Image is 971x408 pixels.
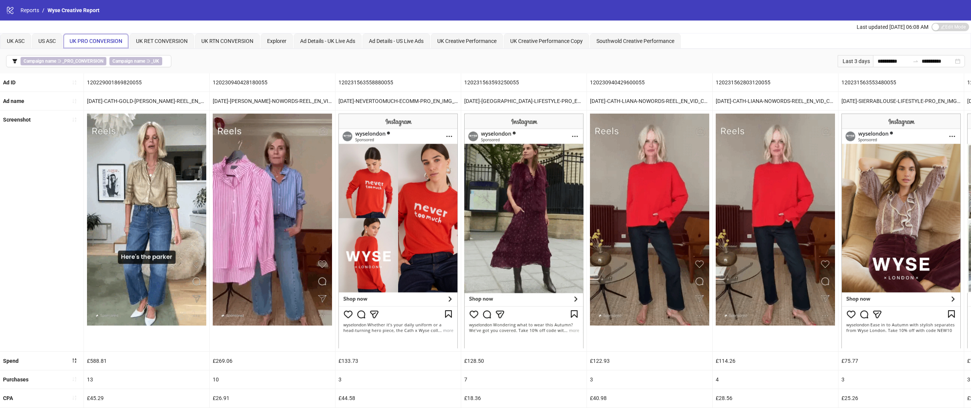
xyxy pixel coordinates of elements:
div: £588.81 [84,352,209,370]
b: _PRO_CONVERSION [62,59,103,64]
button: Campaign name ∋ _PRO_CONVERSIONCampaign name ∋ _UK [6,55,171,67]
span: filter [12,59,17,64]
div: 3 [838,370,964,389]
div: 3 [335,370,461,389]
b: Campaign name [24,59,56,64]
img: Screenshot 120229001869820055 [87,114,206,326]
div: 120231563558880055 [335,73,461,92]
div: £122.93 [587,352,712,370]
span: UK Creative Performance Copy [510,38,583,44]
div: [DATE]-NEVERTOOMUCH-ECOMM-PRO_EN_IMG_CP_29082025_F_CC_SC1_USP11_NEWSEASON [335,92,461,110]
span: UK RTN CONVERSION [201,38,253,44]
b: Purchases [3,376,28,383]
div: [DATE]-CATH-LIANA-NOWORDS-REEL_EN_VID_CP_20082025_F_CC_SC23_USP4_LOFI [713,92,838,110]
b: CPA [3,395,13,401]
div: £114.26 [713,352,838,370]
div: £128.50 [461,352,587,370]
span: Explorer [267,38,286,44]
div: £26.91 [210,389,335,407]
span: sort-ascending [72,98,77,104]
span: to [912,58,919,64]
b: Screenshot [3,117,31,123]
div: [DATE]-CATH-LIANA-NOWORDS-REEL_EN_VID_CP_20082025_F_CC_SC23_USP4_LOFI [587,92,712,110]
span: ∋ [21,57,106,65]
div: 120231563553480055 [838,73,964,92]
span: US ASC [38,38,56,44]
div: [DATE]-CATH-GOLD-[PERSON_NAME]-REEL_EN_VID_CP_28072025_F_CC_SC13_None_NEWSEASON [84,92,209,110]
span: Ad Details - US Live Ads [369,38,424,44]
div: 3 [587,370,712,389]
div: 120230940428180055 [210,73,335,92]
span: sort-ascending [72,395,77,400]
div: £269.06 [210,352,335,370]
div: [DATE]-[GEOGRAPHIC_DATA]-LIFESTYLE-PRO_EN_VID_NI_29082025_F_CC_SC24_USP11_NEWSEASON [461,92,587,110]
span: sort-ascending [72,376,77,382]
span: Ad Details - UK Live Ads [300,38,355,44]
img: Screenshot 120231563593250055 [464,114,584,348]
a: Reports [19,6,41,14]
span: sort-ascending [72,117,77,122]
div: 13 [84,370,209,389]
img: Screenshot 120231563553480055 [841,114,961,348]
div: £45.29 [84,389,209,407]
div: £25.26 [838,389,964,407]
span: UK RET CONVERSION [136,38,188,44]
span: Last updated [DATE] 06:08 AM [857,24,928,30]
div: 120231562803120055 [713,73,838,92]
div: 120231563593250055 [461,73,587,92]
div: £75.77 [838,352,964,370]
span: UK ASC [7,38,25,44]
div: 120230940429600055 [587,73,712,92]
img: Screenshot 120231562803120055 [716,114,835,326]
div: £28.56 [713,389,838,407]
img: Screenshot 120230940429600055 [590,114,709,326]
div: £44.58 [335,389,461,407]
span: ∋ [109,57,162,65]
b: Campaign name [112,59,145,64]
img: Screenshot 120230940428180055 [213,114,332,326]
span: UK PRO CONVERSION [70,38,122,44]
div: Last 3 days [838,55,873,67]
div: [DATE]-SIERRABLOUSE-LIFESTYLE-PRO_EN_IMG_CP_29082025_F_CC_SC1_USP11_NEWSEASON [838,92,964,110]
b: Ad name [3,98,24,104]
span: UK Creative Performance [437,38,497,44]
div: 10 [210,370,335,389]
div: 4 [713,370,838,389]
span: sort-ascending [72,80,77,85]
b: Ad ID [3,79,16,85]
div: 120229001869820055 [84,73,209,92]
div: [DATE]-[PERSON_NAME]-NOWORDS-REEL_EN_VID_CP_20082025_F_CC_SC23_USP4_LOFI [210,92,335,110]
img: Screenshot 120231563558880055 [338,114,458,348]
span: swap-right [912,58,919,64]
b: _UK [151,59,159,64]
span: Southwold Creative Performance [596,38,674,44]
span: sort-descending [72,358,77,363]
div: £133.73 [335,352,461,370]
span: Wyse Creative Report [47,7,100,13]
div: 7 [461,370,587,389]
div: £18.36 [461,389,587,407]
b: Spend [3,358,19,364]
li: / [42,6,44,14]
div: £40.98 [587,389,712,407]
